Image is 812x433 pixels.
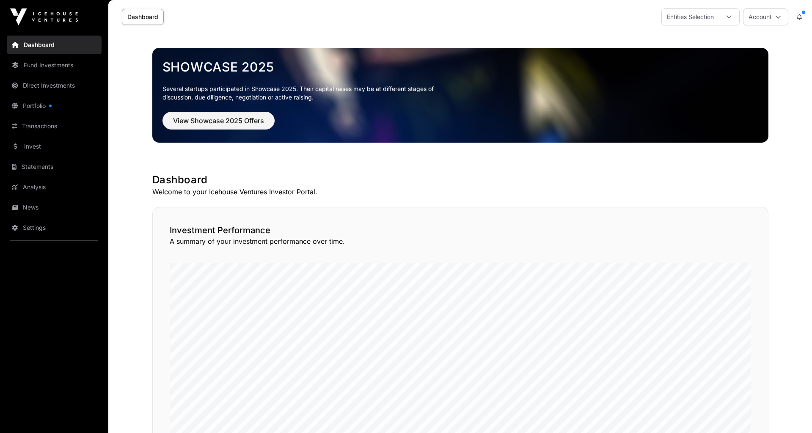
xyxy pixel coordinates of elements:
img: Showcase 2025 [152,48,768,143]
a: Settings [7,218,102,237]
a: Fund Investments [7,56,102,74]
a: Dashboard [122,9,164,25]
div: Entities Selection [662,9,719,25]
p: Several startups participated in Showcase 2025. Their capital raises may be at different stages o... [162,85,447,102]
a: View Showcase 2025 Offers [162,120,275,129]
p: A summary of your investment performance over time. [170,236,751,246]
a: Transactions [7,117,102,135]
a: Direct Investments [7,76,102,95]
h2: Investment Performance [170,224,751,236]
a: Statements [7,157,102,176]
a: Invest [7,137,102,156]
a: Analysis [7,178,102,196]
a: Showcase 2025 [162,59,758,74]
img: Icehouse Ventures Logo [10,8,78,25]
iframe: Chat Widget [770,392,812,433]
button: Account [743,8,788,25]
button: View Showcase 2025 Offers [162,112,275,130]
span: View Showcase 2025 Offers [173,116,264,126]
h1: Dashboard [152,173,768,187]
a: Portfolio [7,97,102,115]
a: Dashboard [7,36,102,54]
a: News [7,198,102,217]
p: Welcome to your Icehouse Ventures Investor Portal. [152,187,768,197]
